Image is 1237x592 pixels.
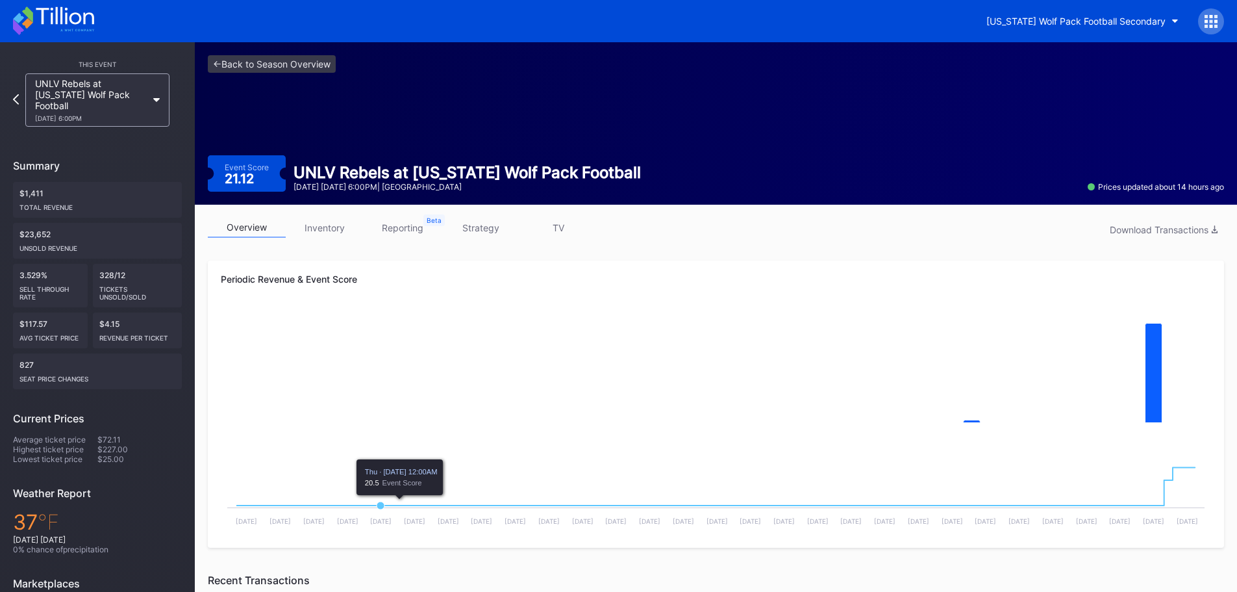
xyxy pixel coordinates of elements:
[605,517,627,525] text: [DATE]
[225,162,269,172] div: Event Score
[19,370,175,383] div: seat price changes
[438,517,459,525] text: [DATE]
[337,517,358,525] text: [DATE]
[97,444,182,454] div: $227.00
[13,354,182,389] div: 827
[1008,517,1030,525] text: [DATE]
[505,517,526,525] text: [DATE]
[404,517,425,525] text: [DATE]
[1076,517,1097,525] text: [DATE]
[294,163,641,182] div: UNLV Rebels at [US_STATE] Wolf Pack Football
[706,517,728,525] text: [DATE]
[13,535,182,545] div: [DATE] [DATE]
[13,444,97,454] div: Highest ticket price
[1042,517,1064,525] text: [DATE]
[208,574,1224,587] div: Recent Transactions
[1177,517,1198,525] text: [DATE]
[13,454,97,464] div: Lowest ticket price
[13,487,182,500] div: Weather Report
[19,239,175,252] div: Unsold Revenue
[19,280,81,301] div: Sell Through Rate
[35,78,147,122] div: UNLV Rebels at [US_STATE] Wolf Pack Football
[99,280,176,301] div: Tickets Unsold/Sold
[208,55,336,73] a: <-Back to Season Overview
[519,218,597,238] a: TV
[1110,224,1218,235] div: Download Transactions
[442,218,519,238] a: strategy
[99,329,176,342] div: Revenue per ticket
[236,517,257,525] text: [DATE]
[975,517,996,525] text: [DATE]
[13,60,182,68] div: This Event
[225,172,257,185] div: 21.12
[1109,517,1131,525] text: [DATE]
[269,517,291,525] text: [DATE]
[370,517,392,525] text: [DATE]
[471,517,492,525] text: [DATE]
[97,435,182,444] div: $72.11
[13,313,88,348] div: $117.57
[221,274,1211,285] div: Periodic Revenue & Event Score
[538,517,560,525] text: [DATE]
[874,517,895,525] text: [DATE]
[13,435,97,444] div: Average ticket price
[93,264,182,307] div: 328/12
[364,218,442,238] a: reporting
[303,517,325,525] text: [DATE]
[97,454,182,464] div: $25.00
[35,114,147,122] div: [DATE] 6:00PM
[13,577,182,590] div: Marketplaces
[986,16,1166,27] div: [US_STATE] Wolf Pack Football Secondary
[208,218,286,238] a: overview
[840,517,862,525] text: [DATE]
[19,329,81,342] div: Avg ticket price
[572,517,594,525] text: [DATE]
[221,307,1211,437] svg: Chart title
[1143,517,1164,525] text: [DATE]
[807,517,829,525] text: [DATE]
[13,264,88,307] div: 3.529%
[286,218,364,238] a: inventory
[1103,221,1224,238] button: Download Transactions
[977,9,1188,33] button: [US_STATE] Wolf Pack Football Secondary
[13,182,182,218] div: $1,411
[639,517,660,525] text: [DATE]
[13,223,182,259] div: $23,652
[38,509,59,535] span: ℉
[13,412,182,425] div: Current Prices
[13,159,182,172] div: Summary
[908,517,929,525] text: [DATE]
[93,313,182,348] div: $4.15
[221,437,1211,535] svg: Chart title
[294,182,641,192] div: [DATE] [DATE] 6:00PM | [GEOGRAPHIC_DATA]
[19,198,175,211] div: Total Revenue
[13,545,182,554] div: 0 % chance of precipitation
[773,517,795,525] text: [DATE]
[13,509,182,535] div: 37
[740,517,761,525] text: [DATE]
[673,517,694,525] text: [DATE]
[942,517,963,525] text: [DATE]
[1088,182,1224,192] div: Prices updated about 14 hours ago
